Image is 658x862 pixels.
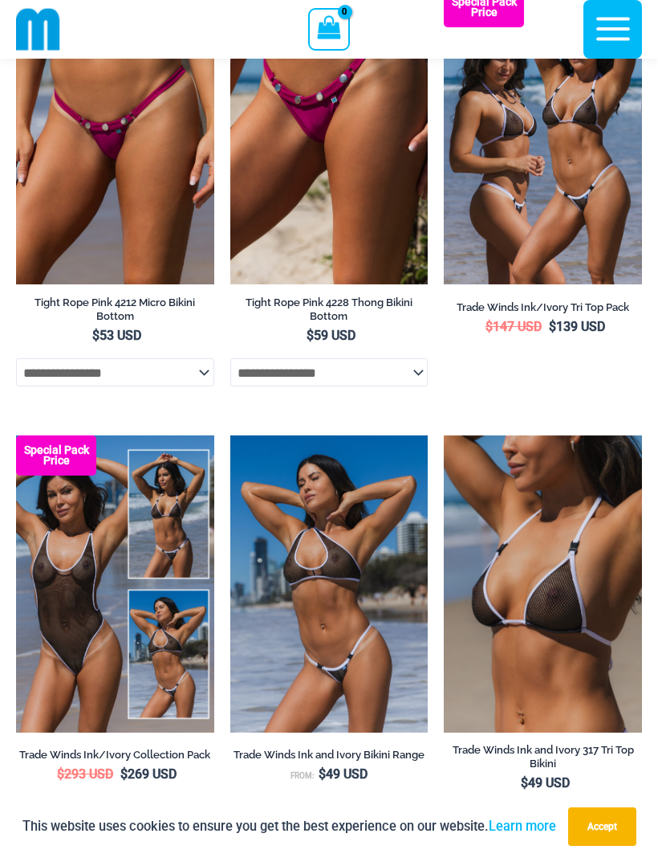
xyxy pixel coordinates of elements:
span: $ [57,766,64,782]
bdi: 147 USD [485,319,542,334]
img: cropped mm emblem [16,7,60,51]
a: Collection Pack Collection Pack b (1)Collection Pack b (1) [16,435,214,733]
a: Tight Rope Pink 4228 Thong Bikini Bottom [230,296,429,329]
img: Tradewinds Ink and Ivory 317 Tri Top 01 [444,435,642,733]
span: $ [521,775,528,791]
span: $ [120,766,128,782]
h2: Trade Winds Ink/Ivory Tri Top Pack [444,300,642,314]
bdi: 53 USD [92,328,141,343]
a: Tradewinds Ink and Ivory 384 Halter 453 Micro 02Tradewinds Ink and Ivory 384 Halter 453 Micro 01T... [230,435,429,733]
a: Tradewinds Ink and Ivory 317 Tri Top 01Tradewinds Ink and Ivory 317 Tri Top 453 Micro 06Tradewind... [444,435,642,733]
bdi: 139 USD [549,319,605,334]
a: View Shopping Cart, empty [308,8,349,50]
h2: Tight Rope Pink 4228 Thong Bikini Bottom [230,296,429,323]
img: Tradewinds Ink and Ivory 384 Halter 453 Micro 02 [230,435,429,733]
h2: Tight Rope Pink 4212 Micro Bikini Bottom [16,296,214,323]
bdi: 293 USD [57,766,113,782]
span: $ [319,766,326,782]
a: Trade Winds Ink and Ivory Bikini Range [230,748,429,767]
h2: Trade Winds Ink/Ivory Collection Pack [16,748,214,762]
span: $ [485,319,493,334]
bdi: 59 USD [307,328,355,343]
h2: Trade Winds Ink and Ivory 317 Tri Top Bikini [444,743,642,770]
span: $ [92,328,100,343]
img: Collection Pack [16,435,214,733]
bdi: 49 USD [521,775,570,791]
span: $ [549,319,556,334]
button: Accept [568,807,636,846]
a: Trade Winds Ink/Ivory Collection Pack [16,748,214,767]
b: Special Pack Price [16,445,96,466]
bdi: 49 USD [319,766,368,782]
a: Tight Rope Pink 4212 Micro Bikini Bottom [16,296,214,329]
span: $ [307,328,314,343]
a: Trade Winds Ink/Ivory Tri Top Pack [444,300,642,320]
span: From: [290,771,315,780]
a: Trade Winds Ink and Ivory 317 Tri Top Bikini [444,743,642,776]
bdi: 269 USD [120,766,177,782]
a: Learn more [489,819,556,834]
p: This website uses cookies to ensure you get the best experience on our website. [22,815,556,837]
h2: Trade Winds Ink and Ivory Bikini Range [230,748,429,762]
